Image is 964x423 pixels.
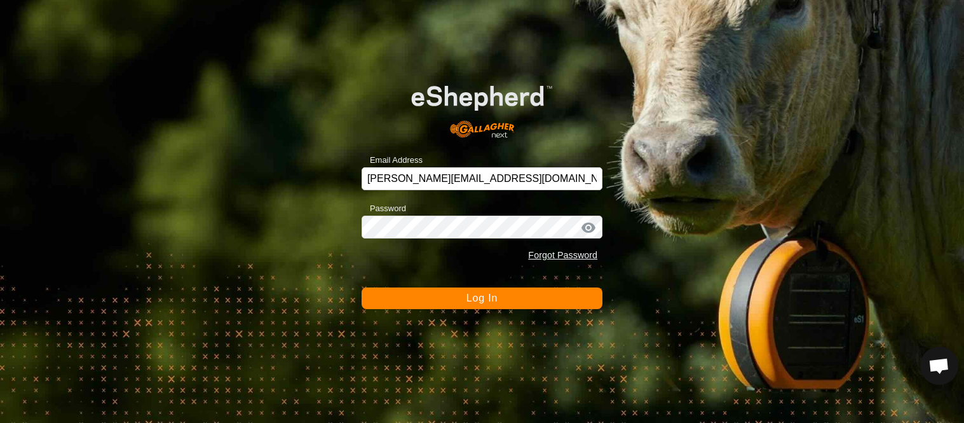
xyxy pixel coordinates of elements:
[386,66,578,148] img: E-shepherd Logo
[362,202,406,215] label: Password
[362,288,602,309] button: Log In
[466,293,498,303] span: Log In
[528,250,597,260] a: Forgot Password
[362,167,602,190] input: Email Address
[920,347,958,385] a: Open chat
[362,154,423,167] label: Email Address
